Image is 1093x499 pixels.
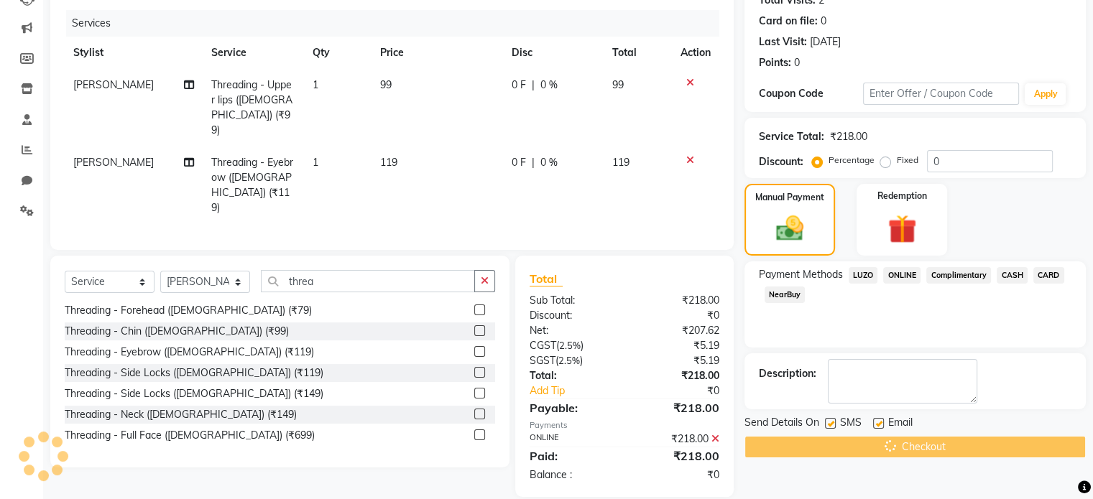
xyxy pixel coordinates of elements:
div: Sub Total: [519,293,624,308]
span: 119 [612,156,629,169]
span: Payment Methods [759,267,843,282]
div: ( ) [519,353,624,368]
div: ₹0 [624,467,730,482]
a: Add Tip [519,383,642,398]
div: Card on file: [759,14,818,29]
div: ₹218.00 [830,129,867,144]
span: | [532,155,535,170]
div: Paid: [519,447,624,465]
div: Threading - Side Locks ([DEMOGRAPHIC_DATA]) (₹149) [65,386,323,401]
span: [PERSON_NAME] [73,78,154,91]
div: 0 [821,14,826,29]
span: 2.5% [558,355,580,366]
span: | [532,78,535,93]
div: Payments [530,419,719,432]
span: [PERSON_NAME] [73,156,154,169]
div: ₹0 [642,383,729,398]
div: ₹0 [624,308,730,323]
span: ONLINE [883,267,921,284]
div: Discount: [519,308,624,323]
input: Enter Offer / Coupon Code [863,83,1020,105]
div: ₹218.00 [624,293,730,308]
span: Email [888,415,913,433]
span: 1 [313,156,318,169]
div: Payable: [519,399,624,416]
label: Fixed [897,154,918,167]
div: [DATE] [810,34,841,50]
div: Coupon Code [759,86,863,101]
div: Threading - Full Face ([DEMOGRAPHIC_DATA]) (₹699) [65,428,315,443]
span: Total [530,271,563,286]
span: 2.5% [559,340,581,351]
div: ₹218.00 [624,399,730,416]
div: Discount: [759,154,803,169]
th: Service [203,37,304,69]
span: 99 [380,78,392,91]
div: Threading - Eyebrow ([DEMOGRAPHIC_DATA]) (₹119) [65,345,314,360]
div: Last Visit: [759,34,807,50]
span: 0 % [540,155,558,170]
span: 119 [380,156,397,169]
span: Send Details On [744,415,819,433]
div: Threading - Forehead ([DEMOGRAPHIC_DATA]) (₹79) [65,303,312,318]
div: Total: [519,368,624,383]
th: Disc [503,37,604,69]
span: CARD [1033,267,1064,284]
th: Price [372,37,503,69]
th: Total [604,37,672,69]
div: ₹218.00 [624,447,730,465]
div: Description: [759,366,816,381]
span: CGST [530,339,556,352]
div: ₹5.19 [624,353,730,368]
div: Services [66,10,730,37]
input: Search or Scan [261,270,475,292]
div: ₹218.00 [624,432,730,447]
div: Threading - Neck ([DEMOGRAPHIC_DATA]) (₹149) [65,407,297,422]
span: SGST [530,354,555,367]
div: Points: [759,55,791,70]
div: Service Total: [759,129,824,144]
div: Balance : [519,467,624,482]
div: Threading - Chin ([DEMOGRAPHIC_DATA]) (₹99) [65,324,289,339]
img: _gift.svg [879,211,926,247]
span: Threading - Upper lips ([DEMOGRAPHIC_DATA]) (₹99) [211,78,292,136]
div: Net: [519,323,624,338]
span: CASH [997,267,1028,284]
span: NearBuy [765,286,806,303]
span: 0 F [512,78,526,93]
span: SMS [840,415,862,433]
div: ₹207.62 [624,323,730,338]
div: ONLINE [519,432,624,447]
div: ₹218.00 [624,368,730,383]
span: 0 % [540,78,558,93]
button: Apply [1025,83,1066,105]
div: 0 [794,55,800,70]
img: _cash.svg [767,213,812,244]
span: 1 [313,78,318,91]
span: Threading - Eyebrow ([DEMOGRAPHIC_DATA]) (₹119) [211,156,293,214]
span: 0 F [512,155,526,170]
label: Manual Payment [755,191,824,204]
span: Complimentary [926,267,991,284]
th: Qty [304,37,372,69]
div: ₹5.19 [624,338,730,353]
label: Percentage [829,154,875,167]
th: Action [672,37,719,69]
div: ( ) [519,338,624,353]
div: Threading - Side Locks ([DEMOGRAPHIC_DATA]) (₹119) [65,365,323,381]
span: 99 [612,78,624,91]
th: Stylist [65,37,203,69]
label: Redemption [877,190,927,202]
span: LUZO [849,267,878,284]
